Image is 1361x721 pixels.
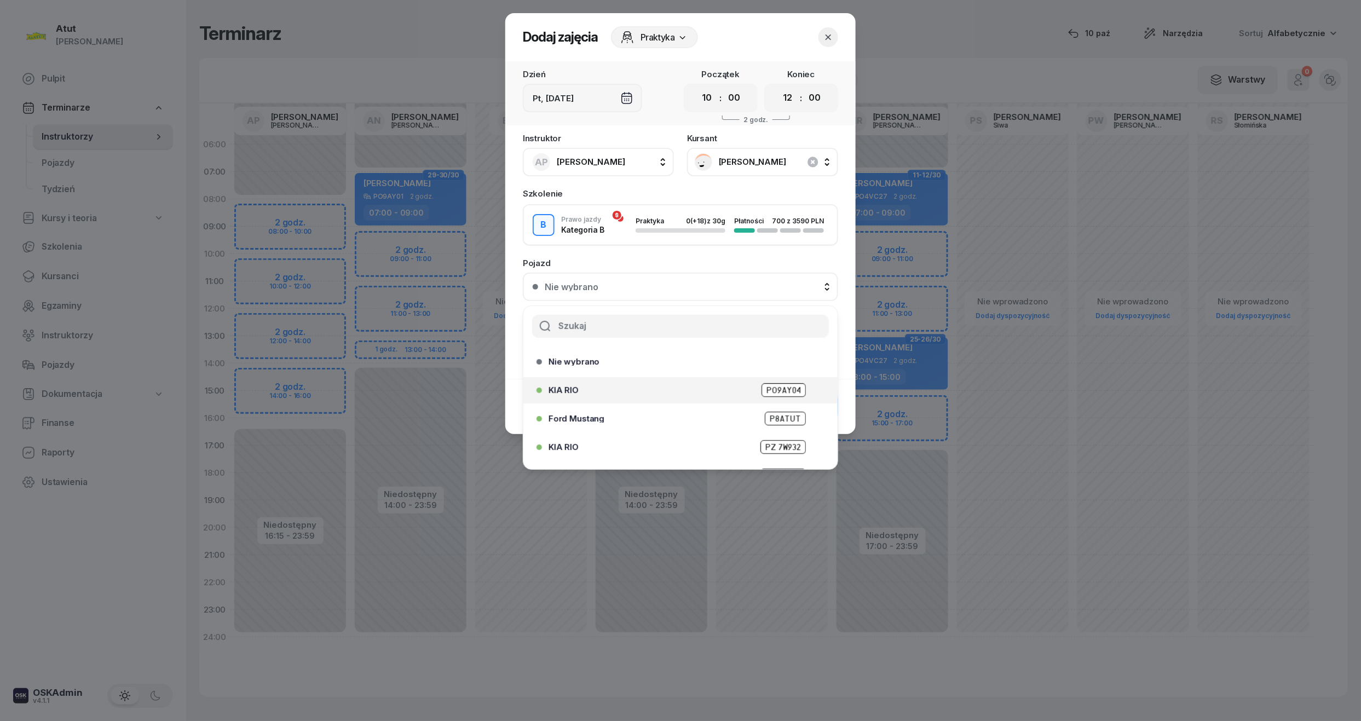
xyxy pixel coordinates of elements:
span: PZ 7W932 [760,440,806,454]
span: Praktyka [641,31,675,44]
span: PO9AY04 [762,383,806,397]
span: [PERSON_NAME] [719,155,831,169]
span: P8ATUT [765,412,806,425]
div: : [720,91,722,105]
span: [PERSON_NAME] [557,157,625,167]
button: Nie wybrano [523,273,838,301]
span: KIA RIO [549,386,579,394]
div: 0 z 30g [686,217,725,224]
span: KIA RIO [549,443,579,451]
button: AP[PERSON_NAME] [523,148,674,176]
h2: Dodaj zajęcia [523,28,598,46]
span: Ford Mustang [549,414,604,423]
span: Praktyka [636,217,664,225]
div: : [800,91,803,105]
div: Płatności [734,217,770,224]
div: 700 z 3590 PLN [772,217,824,224]
span: AP [535,158,548,167]
span: PZ 6T513 [760,469,806,482]
span: (+18) [690,217,707,225]
span: Nie wybrano [549,357,599,366]
button: BPrawo jazdyKategoria BPraktyka0(+18)z 30gPłatności700 z 3590 PLN [524,205,837,245]
div: Nie wybrano [545,282,598,291]
input: Szukaj [532,315,829,338]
